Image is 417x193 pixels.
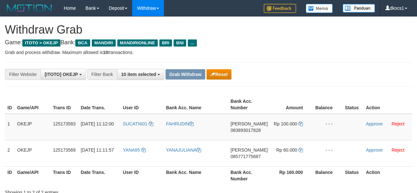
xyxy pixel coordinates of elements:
[5,114,15,140] td: 1
[22,39,60,47] span: ITOTO > OKEJP
[121,72,156,77] span: 10 item selected
[15,114,50,140] td: OKEJP
[50,95,78,114] th: Trans ID
[117,39,158,47] span: MANDIRIONLINE
[230,147,268,153] span: [PERSON_NAME]
[188,39,197,47] span: ...
[264,4,296,13] img: Feedback.jpg
[298,121,303,126] a: Copy 100000 to clipboard
[15,166,50,185] th: Game/API
[163,166,228,185] th: Bank Acc. Name
[50,166,78,185] th: Trans ID
[78,95,120,114] th: Date Trans.
[313,140,342,166] td: - - -
[5,95,15,114] th: ID
[123,147,146,153] a: YANA85
[53,121,76,126] span: 125173583
[123,121,153,126] a: SUCATNI01
[166,121,194,126] a: FAHRUDIN
[15,140,50,166] td: OKEJP
[92,39,116,47] span: MANDIRI
[5,140,15,166] td: 2
[166,69,205,80] button: Grab Withdraw
[363,166,412,185] th: Action
[81,121,114,126] span: [DATE] 11:12:00
[366,121,383,126] a: Approve
[5,69,40,80] div: Filter Website
[5,49,412,56] p: Grab and process withdraw. Maximum allowed is transactions.
[75,39,90,47] span: BCA
[174,39,186,47] span: BNI
[5,39,412,46] h4: Game: Bank:
[270,95,313,114] th: Amount
[15,95,50,114] th: Game/API
[363,95,412,114] th: Action
[228,166,270,185] th: Bank Acc. Number
[166,147,201,153] a: YANAJULIANA
[40,69,86,80] button: [ITOTO] OKEJP
[123,121,147,126] span: SUCATNI01
[313,95,342,114] th: Balance
[342,95,363,114] th: Status
[159,39,172,47] span: BRI
[270,166,313,185] th: Rp 160.000
[5,23,412,36] h1: Withdraw Grab
[230,154,261,159] span: Copy 085771775887 to clipboard
[53,147,76,153] span: 125173569
[228,95,270,114] th: Bank Acc. Number
[230,121,268,126] span: [PERSON_NAME]
[103,50,108,55] strong: 10
[230,128,261,133] span: Copy 083893017828 to clipboard
[343,4,375,13] img: panduan.png
[391,147,404,153] a: Reject
[366,147,383,153] a: Approve
[78,166,120,185] th: Date Trans.
[163,95,228,114] th: Bank Acc. Name
[313,166,342,185] th: Balance
[207,69,231,80] button: Reset
[45,72,78,77] span: [ITOTO] OKEJP
[117,69,164,80] button: 10 item selected
[81,147,114,153] span: [DATE] 11:11:57
[123,147,140,153] span: YANA85
[276,147,297,153] span: Rp 60.000
[306,4,333,13] img: Button%20Memo.svg
[120,95,163,114] th: User ID
[298,147,303,153] a: Copy 60000 to clipboard
[391,121,404,126] a: Reject
[274,121,297,126] span: Rp 100.000
[87,69,117,80] div: Filter Bank
[5,166,15,185] th: ID
[5,3,54,13] img: MOTION_logo.png
[120,166,163,185] th: User ID
[313,114,342,140] td: - - -
[342,166,363,185] th: Status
